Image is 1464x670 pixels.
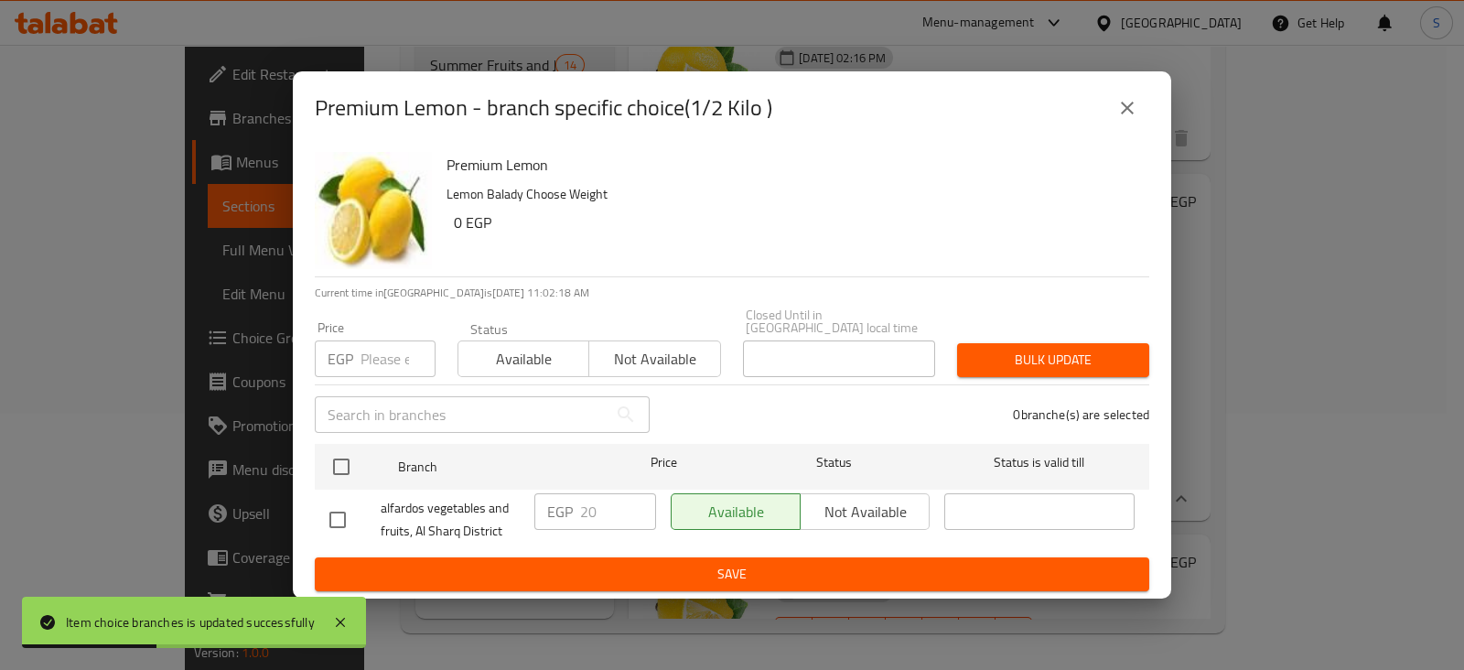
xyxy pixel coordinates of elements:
[457,340,589,377] button: Available
[944,451,1135,474] span: Status is valid till
[454,210,1135,235] h6: 0 EGP
[447,183,1135,206] p: Lemon Balady Choose Weight
[972,349,1135,372] span: Bulk update
[361,340,436,377] input: Please enter price
[328,348,353,370] p: EGP
[466,346,582,373] span: Available
[580,493,656,530] input: Please enter price
[315,285,1149,301] p: Current time in [GEOGRAPHIC_DATA] is [DATE] 11:02:18 AM
[398,456,588,479] span: Branch
[1105,86,1149,130] button: close
[588,340,720,377] button: Not available
[603,451,725,474] span: Price
[447,152,1135,178] h6: Premium Lemon
[1013,405,1149,424] p: 0 branche(s) are selected
[597,346,713,373] span: Not available
[957,343,1149,377] button: Bulk update
[66,612,315,632] div: Item choice branches is updated successfully
[329,563,1135,586] span: Save
[315,557,1149,591] button: Save
[315,93,772,123] h2: Premium Lemon - branch specific choice(1/2 Kilo )
[381,497,520,543] span: alfardos vegetables and fruits, Al Sharq District
[315,152,432,269] img: Premium Lemon
[547,501,573,523] p: EGP
[739,451,930,474] span: Status
[315,396,608,433] input: Search in branches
